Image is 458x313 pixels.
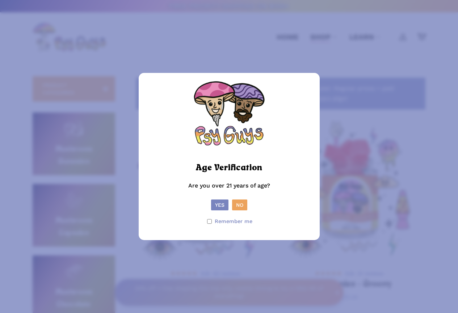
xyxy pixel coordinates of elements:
h2: Age Verification [196,162,262,175]
input: Remember me [207,219,212,224]
img: Psy Guys Logo [193,80,265,153]
button: Yes [211,199,228,210]
button: No [232,199,247,210]
span: Remember me [215,216,252,226]
p: Are you over 21 years of age? [146,181,312,199]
